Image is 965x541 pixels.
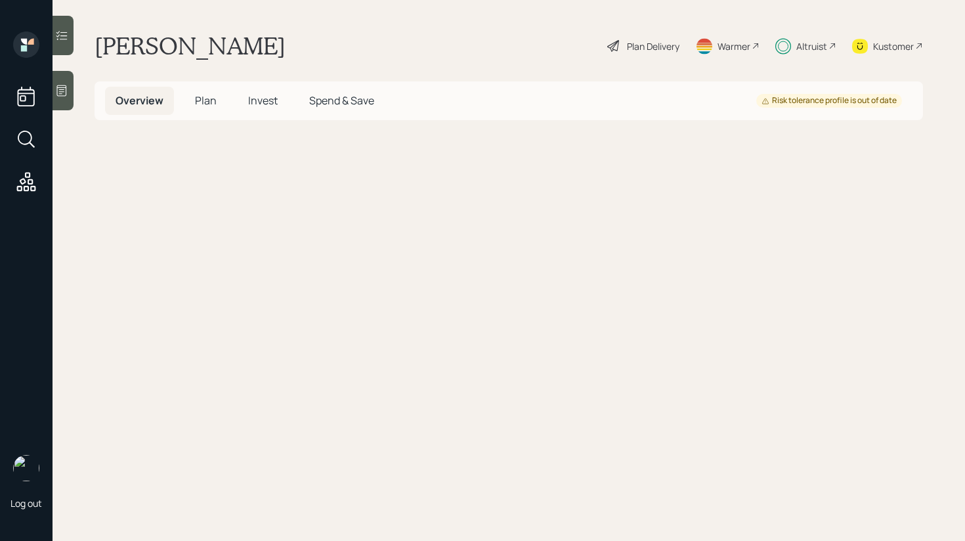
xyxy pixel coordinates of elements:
[116,93,163,108] span: Overview
[627,39,679,53] div: Plan Delivery
[309,93,374,108] span: Spend & Save
[248,93,278,108] span: Invest
[95,32,286,60] h1: [PERSON_NAME]
[796,39,827,53] div: Altruist
[13,455,39,481] img: retirable_logo.png
[873,39,914,53] div: Kustomer
[761,95,897,106] div: Risk tolerance profile is out of date
[718,39,750,53] div: Warmer
[11,497,42,509] div: Log out
[195,93,217,108] span: Plan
